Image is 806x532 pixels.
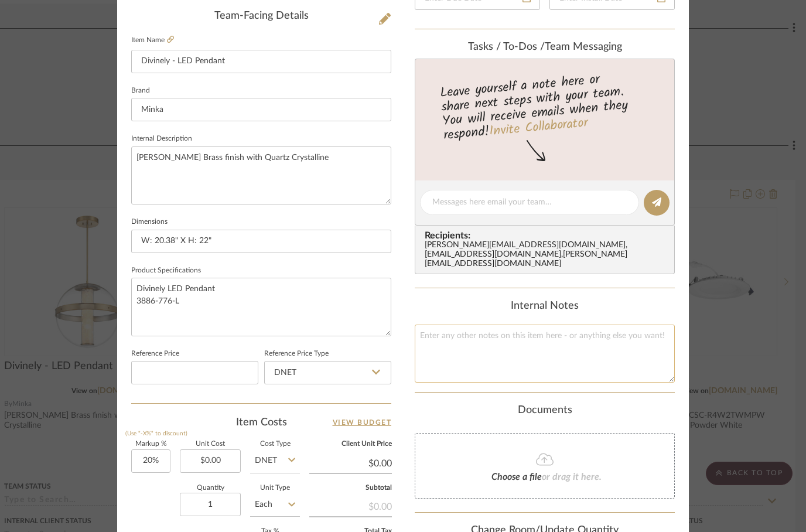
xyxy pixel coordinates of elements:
span: Choose a file [491,472,542,482]
label: Client Unit Price [309,441,392,447]
div: Leave yourself a note here or share next steps with your team. You will receive emails when they ... [414,67,677,145]
a: Invite Collaborator [489,113,589,142]
div: Internal Notes [415,300,675,313]
div: Documents [415,404,675,417]
label: Internal Description [131,136,192,142]
label: Reference Price [131,351,179,357]
div: Team-Facing Details [131,10,391,23]
label: Subtotal [309,485,392,491]
label: Cost Type [250,441,300,447]
div: $0.00 [309,495,392,516]
a: View Budget [333,415,392,429]
div: [PERSON_NAME][EMAIL_ADDRESS][DOMAIN_NAME] , [EMAIL_ADDRESS][DOMAIN_NAME] , [PERSON_NAME][EMAIL_AD... [425,241,670,269]
label: Markup % [131,441,170,447]
div: team Messaging [415,41,675,54]
label: Unit Cost [180,441,241,447]
label: Brand [131,88,150,94]
input: Enter Item Name [131,50,391,73]
span: Tasks / To-Dos / [468,42,545,52]
input: Enter Brand [131,98,391,121]
label: Item Name [131,35,174,45]
span: Recipients: [425,230,670,241]
span: or drag it here. [542,472,602,482]
label: Unit Type [250,485,300,491]
input: Enter the dimensions of this item [131,230,391,253]
label: Dimensions [131,219,168,225]
label: Quantity [180,485,241,491]
div: Item Costs [131,415,391,429]
label: Product Specifications [131,268,201,274]
label: Reference Price Type [264,351,329,357]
